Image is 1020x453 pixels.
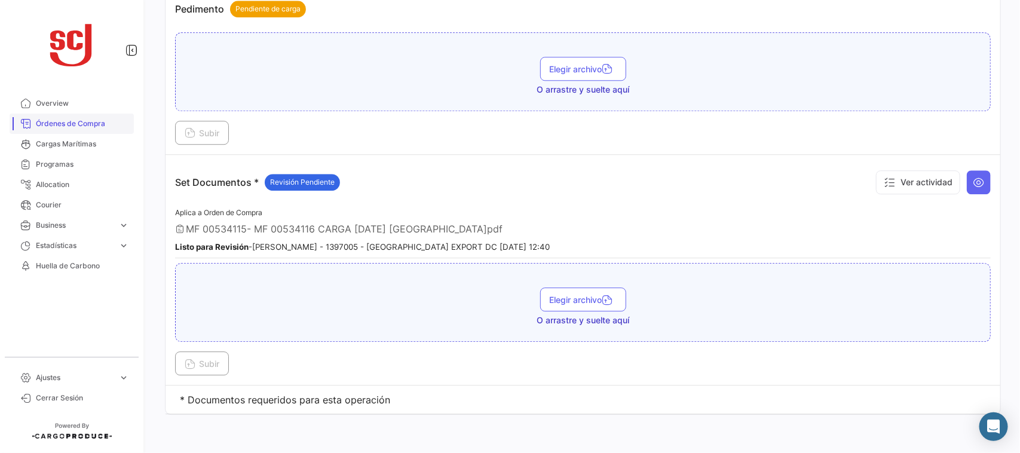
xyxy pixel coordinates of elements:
[186,223,503,235] span: MF 00534115- MF 00534116 CARGA [DATE] [GEOGRAPHIC_DATA]pdf
[979,412,1008,441] div: Abrir Intercom Messenger
[175,242,550,252] small: - [PERSON_NAME] - 1397005 - [GEOGRAPHIC_DATA] EXPORT DC [DATE] 12:40
[36,240,114,251] span: Estadísticas
[10,195,134,215] a: Courier
[175,208,262,217] span: Aplica a Orden de Compra
[270,177,335,188] span: Revisión Pendiente
[175,121,229,145] button: Subir
[166,385,1000,414] td: * Documentos requeridos para esta operación
[36,372,114,383] span: Ajustes
[36,220,114,231] span: Business
[36,159,129,170] span: Programas
[550,64,617,74] span: Elegir archivo
[10,134,134,154] a: Cargas Marítimas
[537,84,629,96] span: O arrastre y suelte aquí
[36,139,129,149] span: Cargas Marítimas
[36,393,129,403] span: Cerrar Sesión
[175,1,306,17] p: Pedimento
[42,14,102,74] img: scj_logo1.svg
[36,200,129,210] span: Courier
[118,220,129,231] span: expand_more
[537,314,629,326] span: O arrastre y suelte aquí
[185,128,219,138] span: Subir
[10,93,134,114] a: Overview
[550,295,617,305] span: Elegir archivo
[235,4,301,14] span: Pendiente de carga
[175,351,229,375] button: Subir
[36,118,129,129] span: Órdenes de Compra
[175,242,249,252] b: Listo para Revisión
[118,372,129,383] span: expand_more
[36,98,129,109] span: Overview
[185,359,219,369] span: Subir
[540,57,626,81] button: Elegir archivo
[540,287,626,311] button: Elegir archivo
[36,261,129,271] span: Huella de Carbono
[10,114,134,134] a: Órdenes de Compra
[118,240,129,251] span: expand_more
[876,170,960,194] button: Ver actividad
[175,174,340,191] p: Set Documentos *
[10,256,134,276] a: Huella de Carbono
[10,154,134,175] a: Programas
[10,175,134,195] a: Allocation
[36,179,129,190] span: Allocation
